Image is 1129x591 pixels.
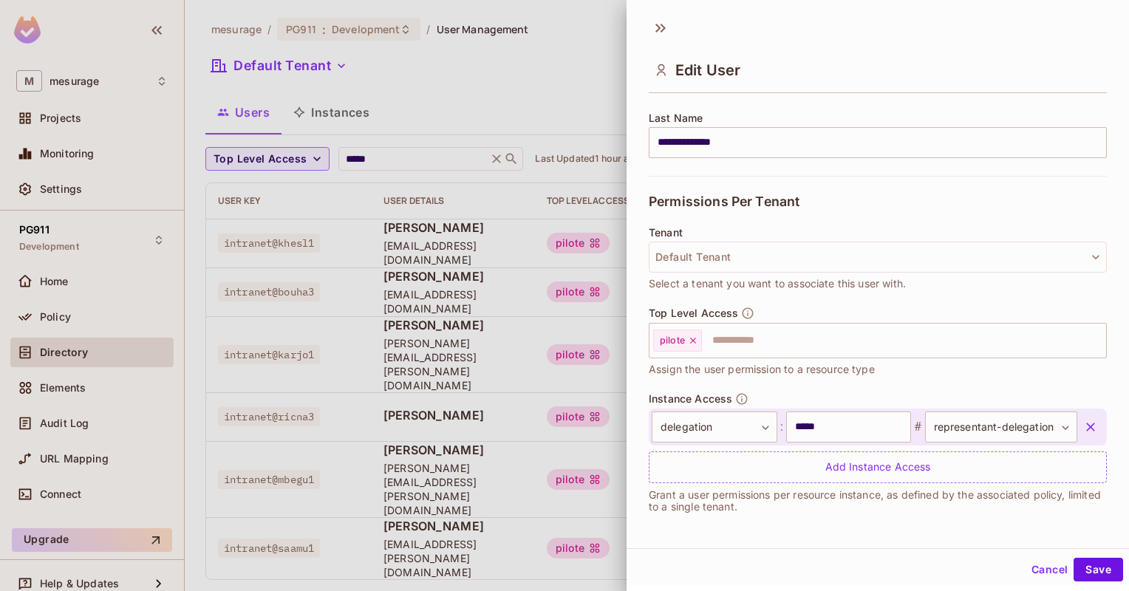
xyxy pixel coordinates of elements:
span: Assign the user permission to a resource type [649,361,875,378]
span: # [911,418,924,436]
button: Save [1074,558,1123,581]
span: pilote [660,335,685,346]
div: pilote [653,329,702,352]
button: Cancel [1026,558,1074,581]
span: Select a tenant you want to associate this user with. [649,276,906,292]
p: Grant a user permissions per resource instance, as defined by the associated policy, limited to a... [649,489,1107,513]
span: : [777,418,786,436]
div: delegation [652,411,777,443]
div: representant-delegation [925,411,1077,443]
span: Top Level Access [649,307,738,319]
div: Add Instance Access [649,451,1107,483]
button: Default Tenant [649,242,1107,273]
span: Last Name [649,112,703,124]
button: Open [1099,338,1102,341]
span: Tenant [649,227,683,239]
span: Instance Access [649,393,732,405]
span: Permissions Per Tenant [649,194,799,209]
span: Edit User [675,61,740,79]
